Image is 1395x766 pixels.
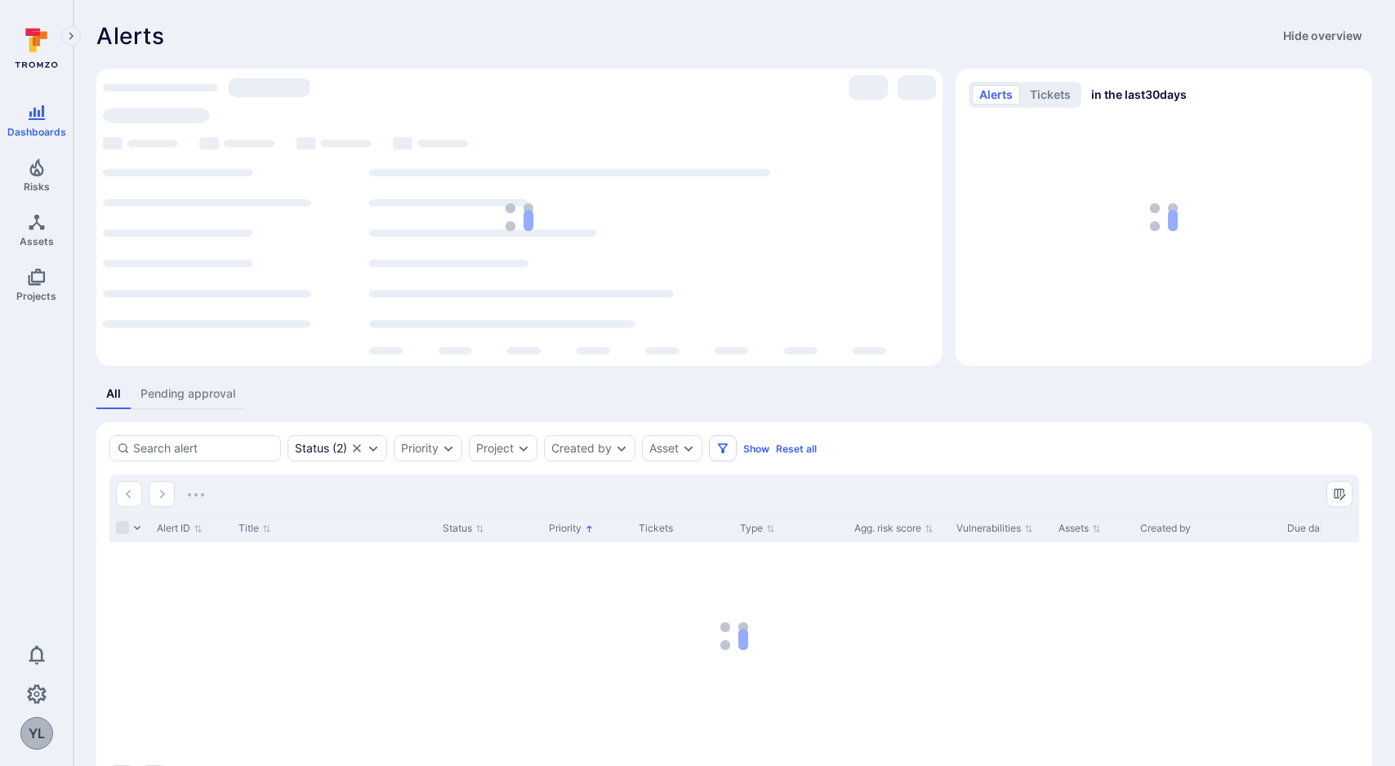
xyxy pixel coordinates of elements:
[16,290,56,302] span: Projects
[24,180,50,193] span: Risks
[476,442,514,455] button: Project
[709,435,737,461] button: Filters
[1287,522,1341,535] button: Sort by Due date
[649,442,679,455] button: Asset
[1059,522,1101,535] button: Sort by Assets
[401,442,439,455] button: Priority
[20,235,54,247] span: Assets
[1273,23,1372,49] button: Hide overview
[443,522,484,535] button: Sort by Status
[551,442,612,455] button: Created by
[287,435,387,461] div: open, in process
[65,29,77,43] i: Expand navigation menu
[157,522,203,535] button: Sort by Alert ID
[972,85,1020,105] button: alerts
[96,379,131,409] a: All
[956,522,1033,535] button: Sort by Vulnerabilities
[103,75,936,359] div: loading spinner
[116,521,129,534] span: Select all rows
[61,26,81,46] button: Expand navigation menu
[743,443,769,455] button: Show
[585,520,594,537] p: Sorted by: Higher priority first
[615,442,628,455] button: Expand dropdown
[776,443,817,455] button: Reset all
[442,442,455,455] button: Expand dropdown
[549,522,594,535] button: Sort by Priority
[295,442,347,455] div: ( 2 )
[1091,87,1187,103] span: in the last 30 days
[20,717,53,750] div: Yanting Larsen
[238,522,271,535] button: Sort by Title
[506,203,533,231] img: Loading...
[350,442,363,455] button: Clear selection
[1326,481,1353,507] button: Manage columns
[96,23,165,49] h1: Alerts
[1140,521,1274,536] div: Created by
[131,379,245,409] a: Pending approval
[96,69,943,366] div: Most alerts
[188,493,204,497] img: Loading...
[517,442,530,455] button: Expand dropdown
[1023,85,1078,105] button: tickets
[682,442,695,455] button: Expand dropdown
[295,442,329,455] div: Status
[149,481,175,507] button: Go to the next page
[367,442,380,455] button: Expand dropdown
[133,440,274,456] input: Search alert
[20,717,53,750] button: YL
[740,522,775,535] button: Sort by Type
[295,442,347,455] button: Status(2)
[116,481,142,507] button: Go to the previous page
[854,522,934,535] button: Sort by Agg. risk score
[639,521,727,536] div: Tickets
[956,69,1372,366] div: Alerts/Tickets trend
[96,379,1372,409] div: alerts tabs
[7,126,66,138] span: Dashboards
